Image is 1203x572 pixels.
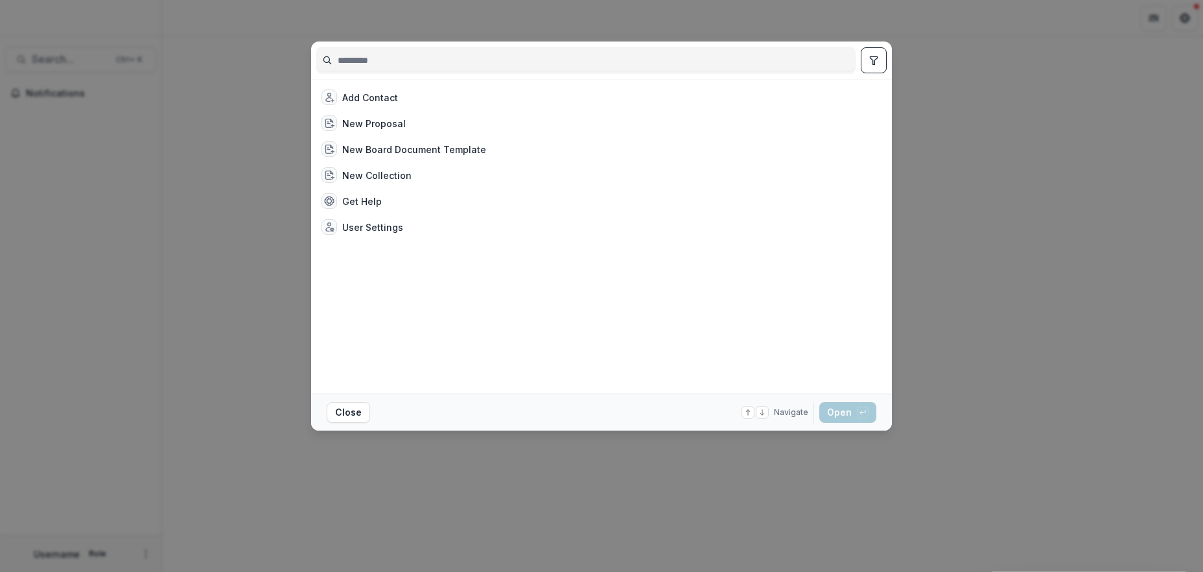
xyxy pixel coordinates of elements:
[774,407,808,418] span: Navigate
[861,47,887,73] button: toggle filters
[342,195,382,208] div: Get Help
[342,143,486,156] div: New Board Document Template
[819,402,876,423] button: Open
[342,169,412,182] div: New Collection
[327,402,370,423] button: Close
[342,91,398,104] div: Add Contact
[342,220,403,234] div: User Settings
[342,117,406,130] div: New Proposal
